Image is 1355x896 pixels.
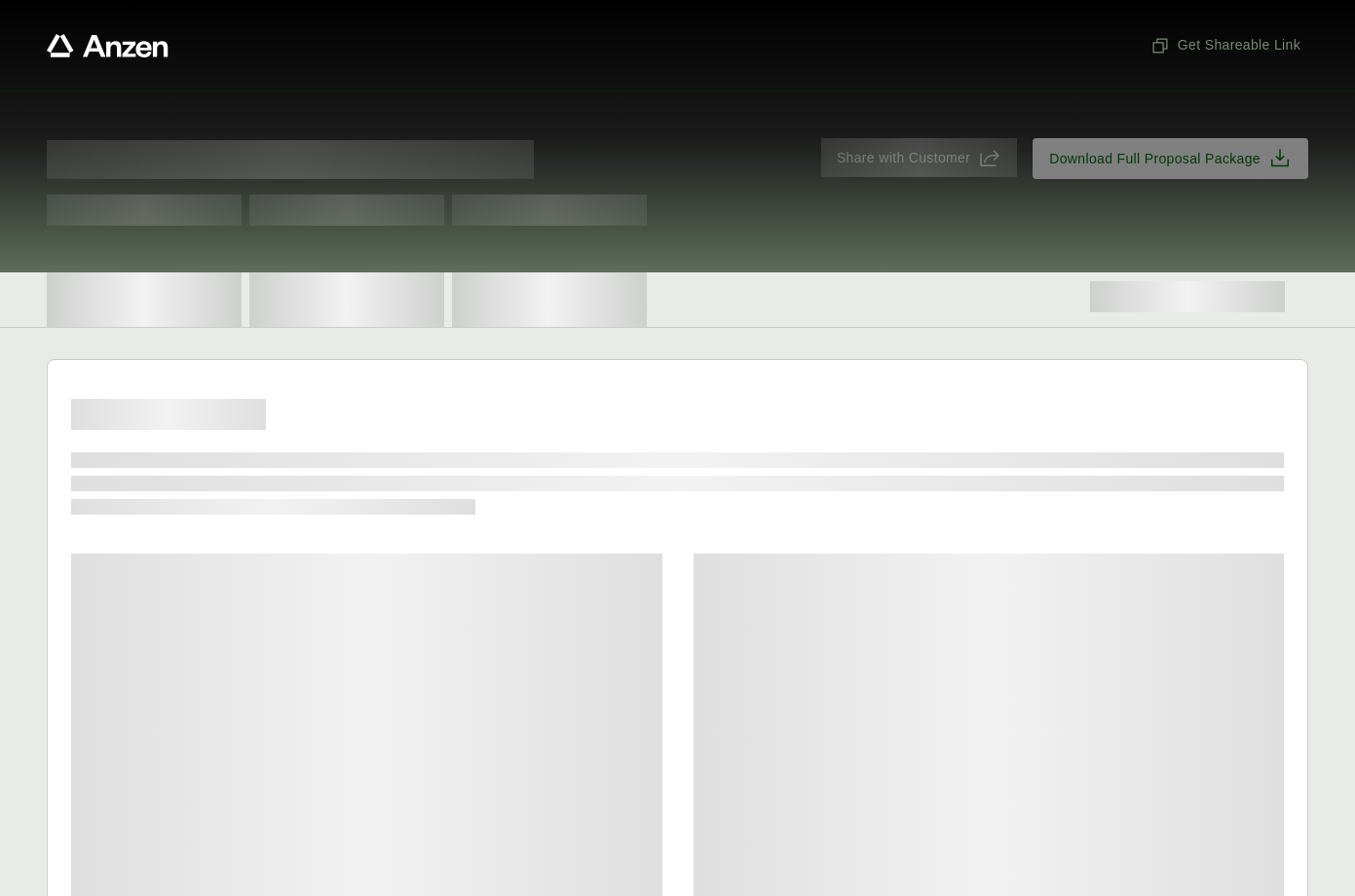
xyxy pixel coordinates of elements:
span: Get Shareable Link [1150,35,1300,55]
span: Proposal for [47,140,534,179]
span: Test [249,195,444,226]
button: Get Shareable Link [1143,27,1308,63]
span: Test [452,195,647,226]
span: Share with Customer [837,148,970,168]
a: Anzen website [47,34,169,57]
span: Test [47,195,242,226]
